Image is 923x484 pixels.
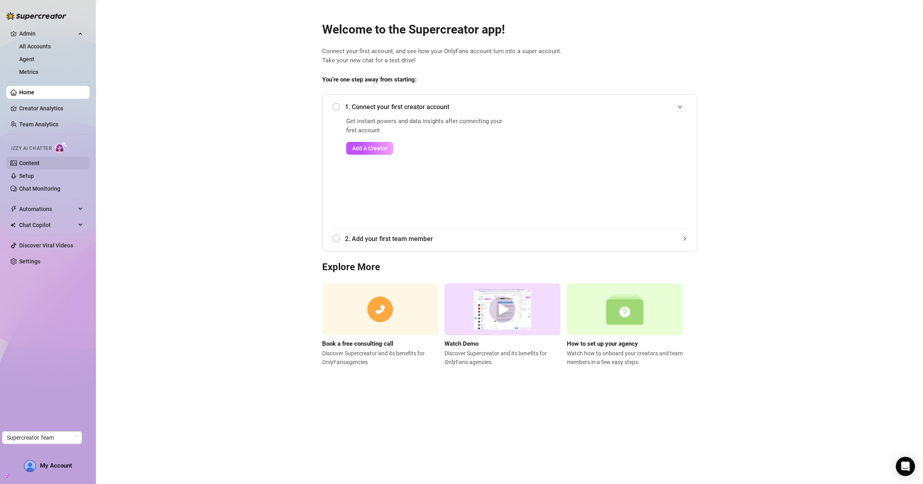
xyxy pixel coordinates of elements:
[19,89,34,96] a: Home
[567,283,683,366] a: How to set up your agencyWatch how to onboard your creators and team members in a few easy steps.
[345,234,687,244] span: 2. Add your first team member
[19,69,38,75] a: Metrics
[6,12,66,20] img: logo-BBDzfeDw.svg
[24,460,36,472] img: AD_cMMTxCeTpmN1d5MnKJ1j-_uXZCpTKapSSqNGg4PyXtR_tCW7gZXTNmFz2tpVv9LSyNV7ff1CaS4f4q0HLYKULQOwoM5GQR...
[322,76,417,83] strong: You’re one step away from starting:
[352,145,387,151] span: Add A Creator
[10,222,16,228] img: Chat Copilot
[55,141,67,153] img: AI Chatter
[445,349,560,366] span: Discover Supercreator and its benefits for OnlyFans agencies.
[19,203,76,215] span: Automations
[322,47,697,66] span: Connect your first account, and see how your OnlyFans account turn into a super account. Take you...
[322,349,438,366] span: Discover Supercreator and its benefits for OnlyFans agencies
[345,102,687,112] span: 1. Connect your first creator account
[40,462,72,469] span: My Account
[322,283,438,366] a: Book a free consulting callDiscover Supercreator and its benefits for OnlyFansagencies
[567,283,683,336] img: setup agency guide
[72,434,78,441] span: loading
[4,473,10,478] span: build
[682,236,687,241] span: collapsed
[19,173,34,179] a: Setup
[19,27,76,40] span: Admin
[19,43,51,50] a: All Accounts
[19,102,83,115] a: Creator Analytics
[567,340,638,347] strong: How to set up your agency
[346,142,393,155] button: Add A Creator
[332,229,687,249] div: 2. Add your first team member
[19,242,73,249] a: Discover Viral Videos
[678,104,682,109] span: expanded
[10,30,17,37] span: crown
[322,340,393,347] strong: Book a free consulting call
[445,283,560,366] a: Watch DemoDiscover Supercreator and its benefits for OnlyFans agencies.
[322,261,697,274] h3: Explore More
[346,142,507,155] a: Add A Creator
[19,121,58,127] a: Team Analytics
[7,432,77,444] span: Supercreator Team
[11,145,52,152] span: Izzy AI Chatter
[10,206,17,212] span: thunderbolt
[346,117,507,135] span: Get instant powers and data insights after connecting your first account.
[445,283,560,336] img: supercreator demo
[19,160,40,166] a: Content
[19,185,60,192] a: Chat Monitoring
[332,97,687,117] div: 1. Connect your first creator account
[19,219,76,231] span: Chat Copilot
[322,22,697,37] h2: Welcome to the Supercreator app!
[567,349,683,366] span: Watch how to onboard your creators and team members in a few easy steps.
[19,258,40,265] a: Settings
[19,56,34,62] a: Agent
[527,117,687,219] iframe: Add Creators
[445,340,478,347] strong: Watch Demo
[896,457,915,476] div: Open Intercom Messenger
[322,283,438,336] img: consulting call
